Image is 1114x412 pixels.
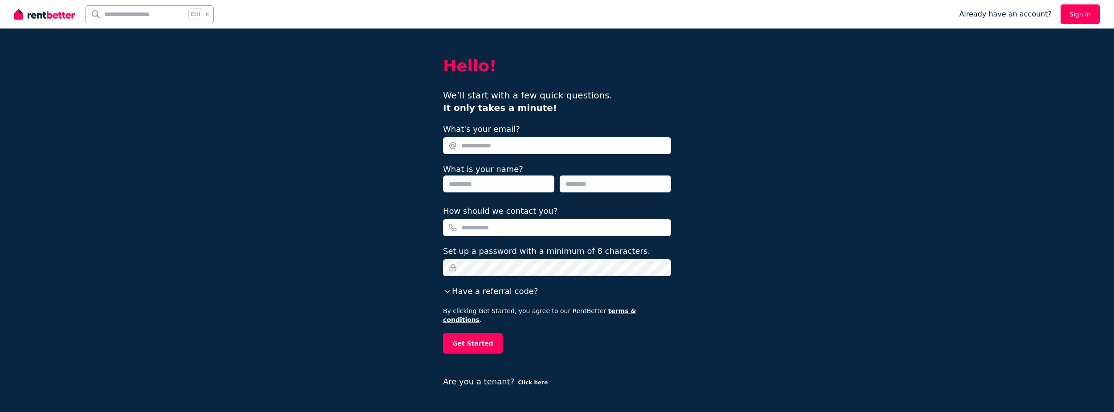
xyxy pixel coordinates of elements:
span: Ctrl [188,8,202,20]
p: By clicking Get Started, you agree to our RentBetter . [443,306,671,324]
a: Sign In [1061,4,1100,24]
label: Set up a password with a minimum of 8 characters. [443,245,650,257]
button: Get Started [443,333,503,354]
p: Are you a tenant? [443,375,671,388]
button: Have a referral code? [443,285,538,298]
span: Already have an account? [959,9,1052,20]
b: It only takes a minute! [443,102,557,113]
img: RentBetter [14,8,75,21]
button: Click here [518,379,548,386]
label: What is your name? [443,164,523,174]
h2: Hello! [443,57,671,75]
label: What's your email? [443,123,520,135]
span: k [206,11,209,18]
span: We’ll start with a few quick questions. [443,90,612,113]
label: How should we contact you? [443,205,558,217]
